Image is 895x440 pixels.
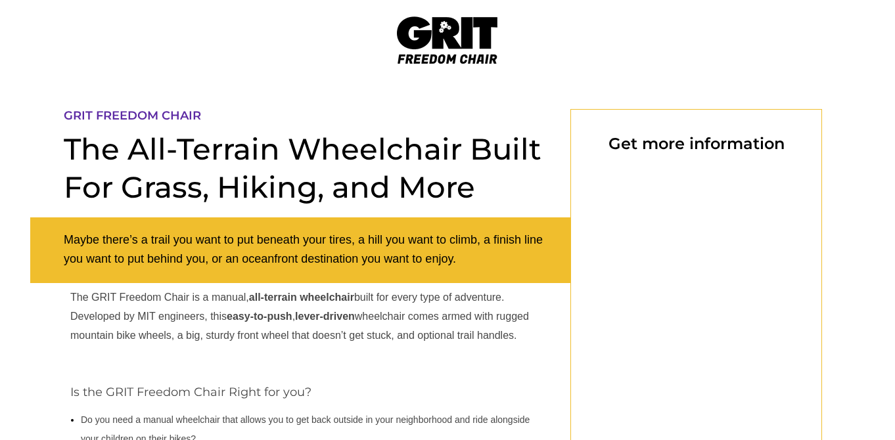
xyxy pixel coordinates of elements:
[64,233,543,265] span: Maybe there’s a trail you want to put beneath your tires, a hill you want to climb, a finish line...
[70,385,311,399] span: Is the GRIT Freedom Chair Right for you?
[64,108,201,123] span: GRIT FREEDOM CHAIR
[249,292,354,303] strong: all-terrain wheelchair
[608,134,785,153] span: Get more information
[227,311,292,322] strong: easy-to-push
[70,292,529,341] span: The GRIT Freedom Chair is a manual, built for every type of adventure. Developed by MIT engineers...
[64,131,541,205] span: The All-Terrain Wheelchair Built For Grass, Hiking, and More
[295,311,355,322] strong: lever-driven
